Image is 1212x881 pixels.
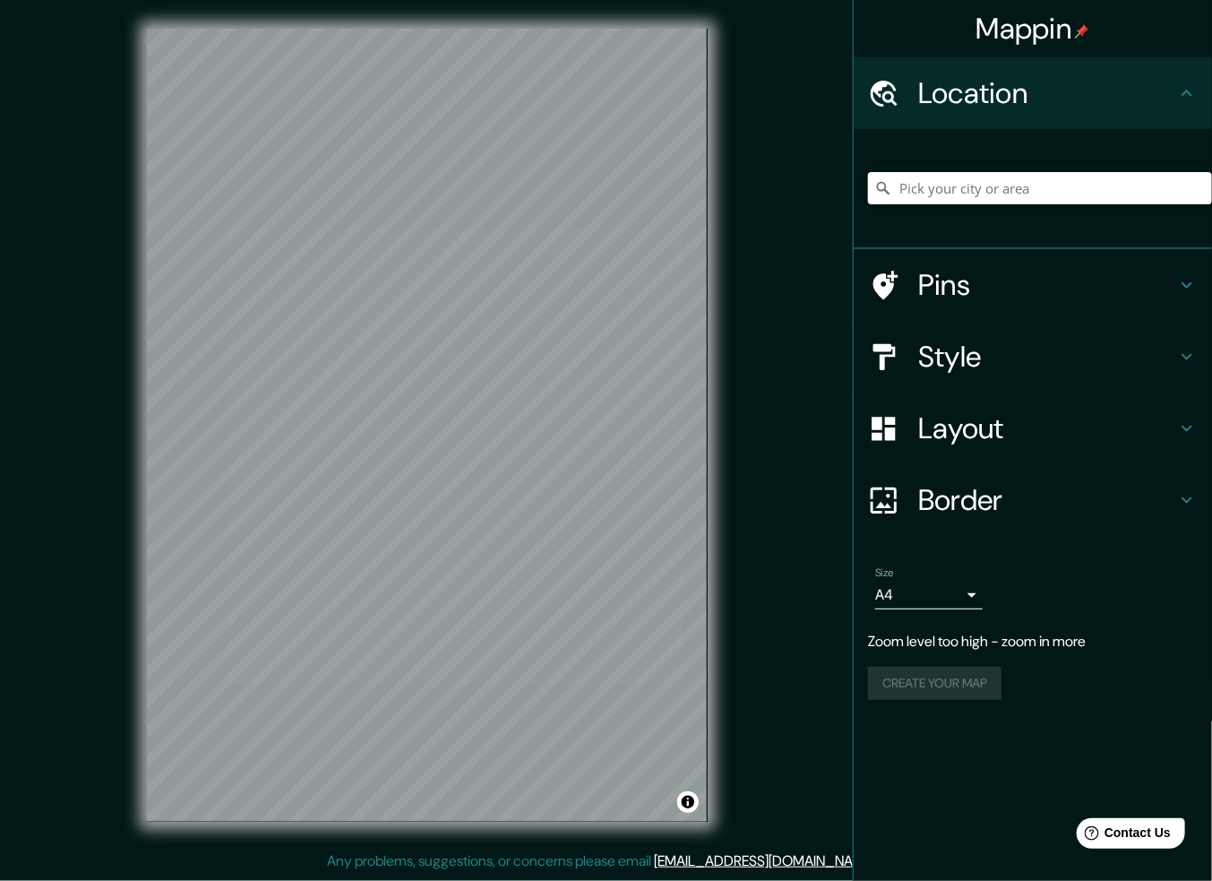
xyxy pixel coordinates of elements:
[868,631,1198,652] p: Zoom level too high - zoom in more
[868,172,1212,204] input: Pick your city or area
[875,566,894,581] label: Size
[976,11,1090,47] h4: Mappin
[1053,811,1192,861] iframe: Help widget launcher
[854,393,1212,464] div: Layout
[918,339,1176,375] h4: Style
[677,791,699,813] button: Toggle attribution
[854,464,1212,536] div: Border
[918,75,1176,111] h4: Location
[328,851,879,872] p: Any problems, suggestions, or concerns please email .
[918,482,1176,518] h4: Border
[854,249,1212,321] div: Pins
[918,410,1176,446] h4: Layout
[655,851,876,870] a: [EMAIL_ADDRESS][DOMAIN_NAME]
[875,581,983,609] div: A4
[918,267,1176,303] h4: Pins
[854,321,1212,393] div: Style
[1075,24,1089,39] img: pin-icon.png
[147,29,708,822] canvas: Map
[854,57,1212,129] div: Location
